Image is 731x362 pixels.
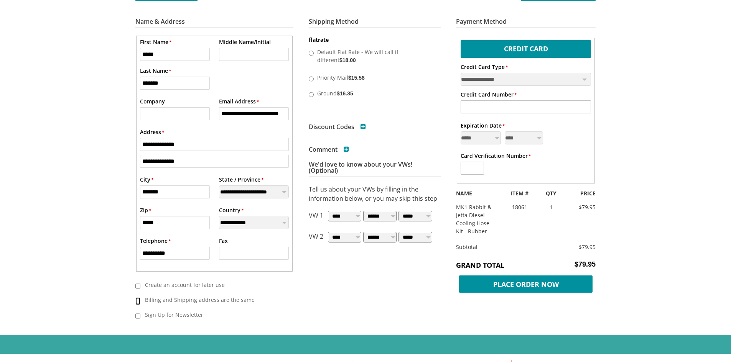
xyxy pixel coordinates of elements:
div: 1 [538,203,564,211]
label: Credit Card Type [461,63,508,71]
label: Middle Name/Initial [219,38,271,46]
label: Credit Card Number [461,90,517,98]
span: $15.58 [348,75,365,81]
div: ITEM # [501,189,538,197]
div: MK1 Rabbit & Jetta Diesel Cooling Hose Kit - Rubber [450,203,501,235]
div: $79.95 [563,203,601,211]
label: Create an account for later use [140,278,283,291]
label: Telephone [140,237,171,245]
span: $16.35 [337,90,353,97]
span: $18.00 [339,57,356,63]
h3: Discount Codes [309,124,366,130]
div: 18061 [501,203,538,211]
label: Default Flat Rate - We will call if different [315,46,432,66]
label: Expiration Date [461,121,505,129]
span: Place Order Now [459,275,593,293]
label: Fax [219,237,228,245]
dt: flatrate [309,36,441,44]
div: PRICE [563,189,601,197]
p: VW 1 [309,211,323,224]
span: $79.95 [575,260,596,269]
h3: Name & Address [135,18,293,28]
h3: We'd love to know about your VWs! (Optional) [309,161,441,177]
label: Email Address [219,97,259,105]
label: Company [140,97,165,105]
div: QTY [538,189,564,197]
h3: Comment [309,146,349,152]
label: State / Province [219,175,263,183]
label: Zip [140,206,151,214]
div: $79.95 [571,243,596,251]
p: Tell us about your VWs by filling in the information below, or you may skip this step [309,185,441,203]
div: Subtotal [450,243,571,251]
button: Place Order Now [456,274,596,291]
label: Last Name [140,67,171,75]
label: Sign Up for Newsletter [140,308,283,321]
h3: Shipping Method [309,18,441,28]
p: VW 2 [309,232,323,245]
label: Ground [315,87,432,99]
label: Credit Card [461,40,591,56]
label: Priority Mail [315,71,432,83]
label: Billing and Shipping address are the same [140,293,283,306]
label: Card Verification Number [461,152,531,160]
div: NAME [450,189,501,197]
label: First Name [140,38,171,46]
h3: Payment Method [456,18,596,28]
h5: Grand Total [456,260,596,270]
label: City [140,175,153,183]
label: Address [140,128,164,136]
label: Country [219,206,244,214]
